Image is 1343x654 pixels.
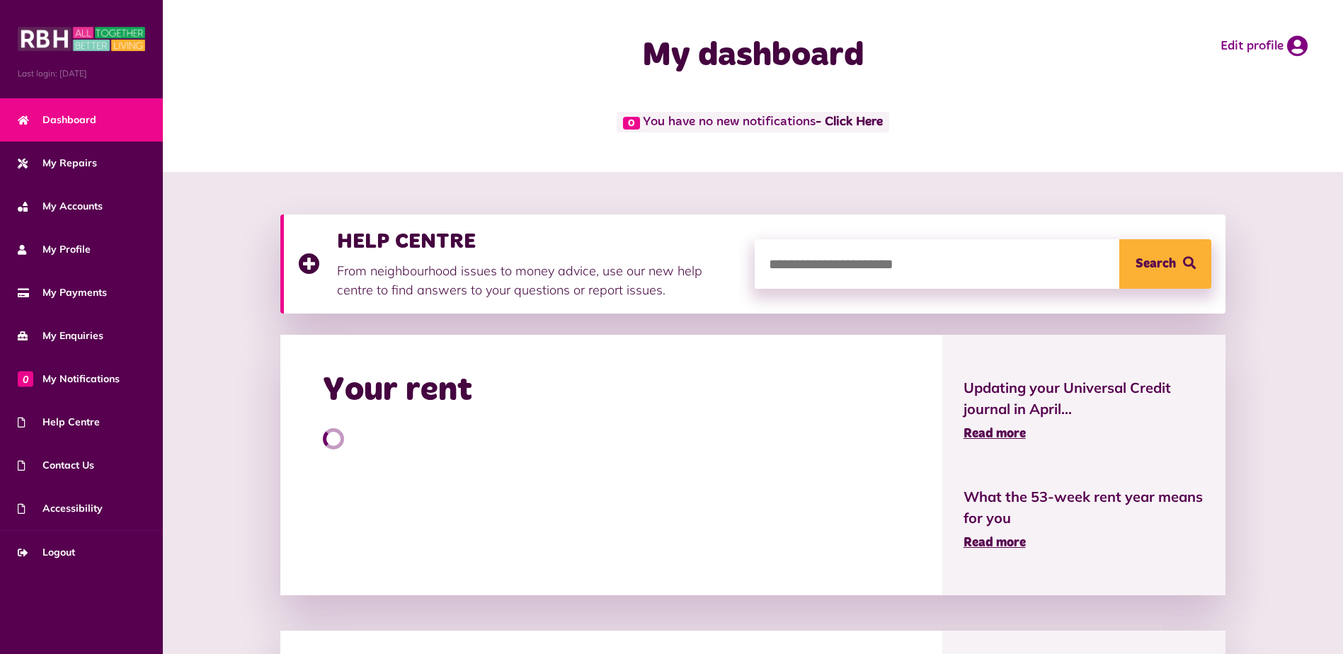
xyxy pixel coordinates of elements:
a: Updating your Universal Credit journal in April... Read more [964,377,1205,444]
a: Edit profile [1221,35,1308,57]
a: What the 53-week rent year means for you Read more [964,486,1205,553]
span: Read more [964,537,1026,549]
span: Search [1136,239,1176,289]
span: Read more [964,428,1026,440]
a: - Click Here [816,116,883,129]
span: Last login: [DATE] [18,67,145,80]
span: Dashboard [18,113,96,127]
span: Updating your Universal Credit journal in April... [964,377,1205,420]
span: Accessibility [18,501,103,516]
span: 0 [623,117,640,130]
span: What the 53-week rent year means for you [964,486,1205,529]
span: Help Centre [18,415,100,430]
span: Logout [18,545,75,560]
h1: My dashboard [472,35,1034,76]
span: 0 [18,371,33,386]
span: My Payments [18,285,107,300]
span: Contact Us [18,458,94,473]
h2: Your rent [323,370,472,411]
span: My Repairs [18,156,97,171]
span: My Profile [18,242,91,257]
p: From neighbourhood issues to money advice, use our new help centre to find answers to your questi... [337,261,741,299]
span: My Accounts [18,199,103,214]
span: My Enquiries [18,328,103,343]
h3: HELP CENTRE [337,229,741,254]
button: Search [1119,239,1211,289]
span: You have no new notifications [617,112,889,132]
span: My Notifications [18,372,120,386]
img: MyRBH [18,25,145,53]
